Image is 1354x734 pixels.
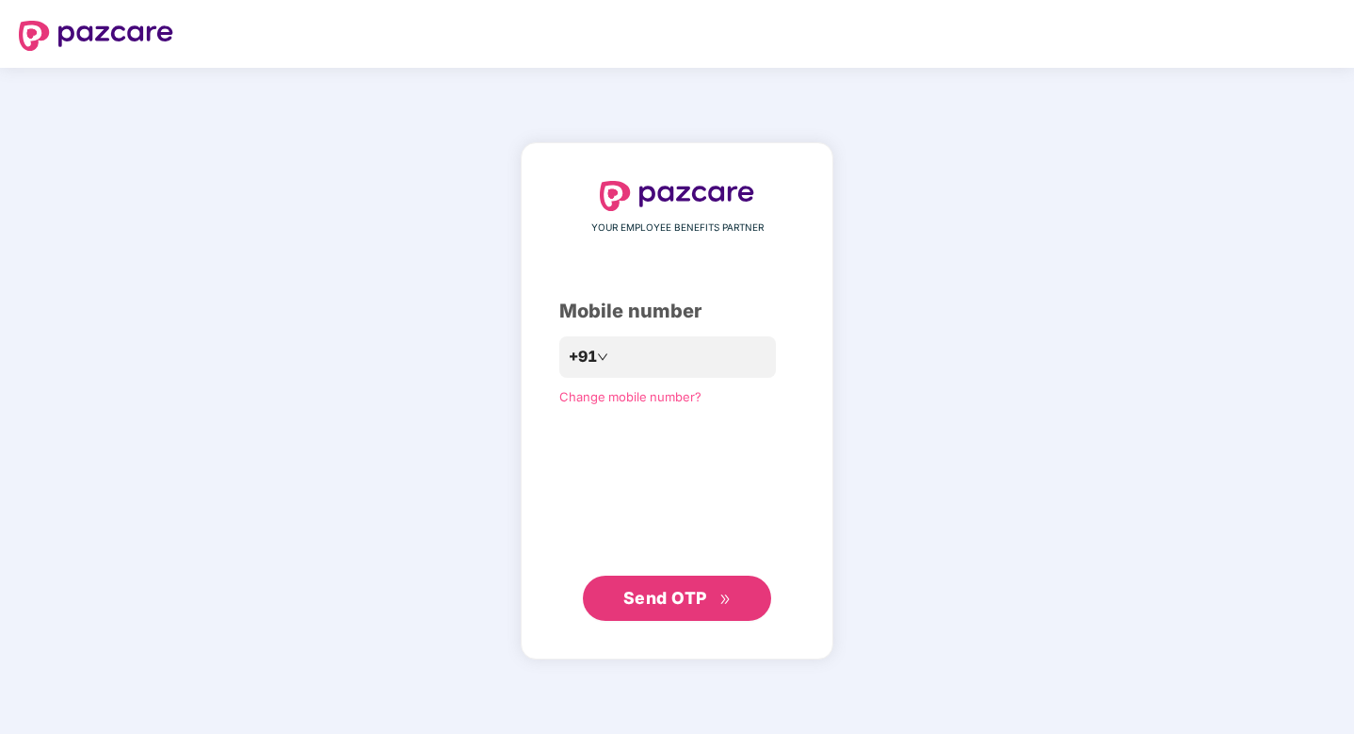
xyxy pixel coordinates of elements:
[600,181,754,211] img: logo
[569,345,597,368] span: +91
[583,576,771,621] button: Send OTPdouble-right
[597,351,608,363] span: down
[591,220,764,236] span: YOUR EMPLOYEE BENEFITS PARTNER
[623,588,707,608] span: Send OTP
[559,297,795,326] div: Mobile number
[559,389,701,404] a: Change mobile number?
[19,21,173,51] img: logo
[719,594,732,606] span: double-right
